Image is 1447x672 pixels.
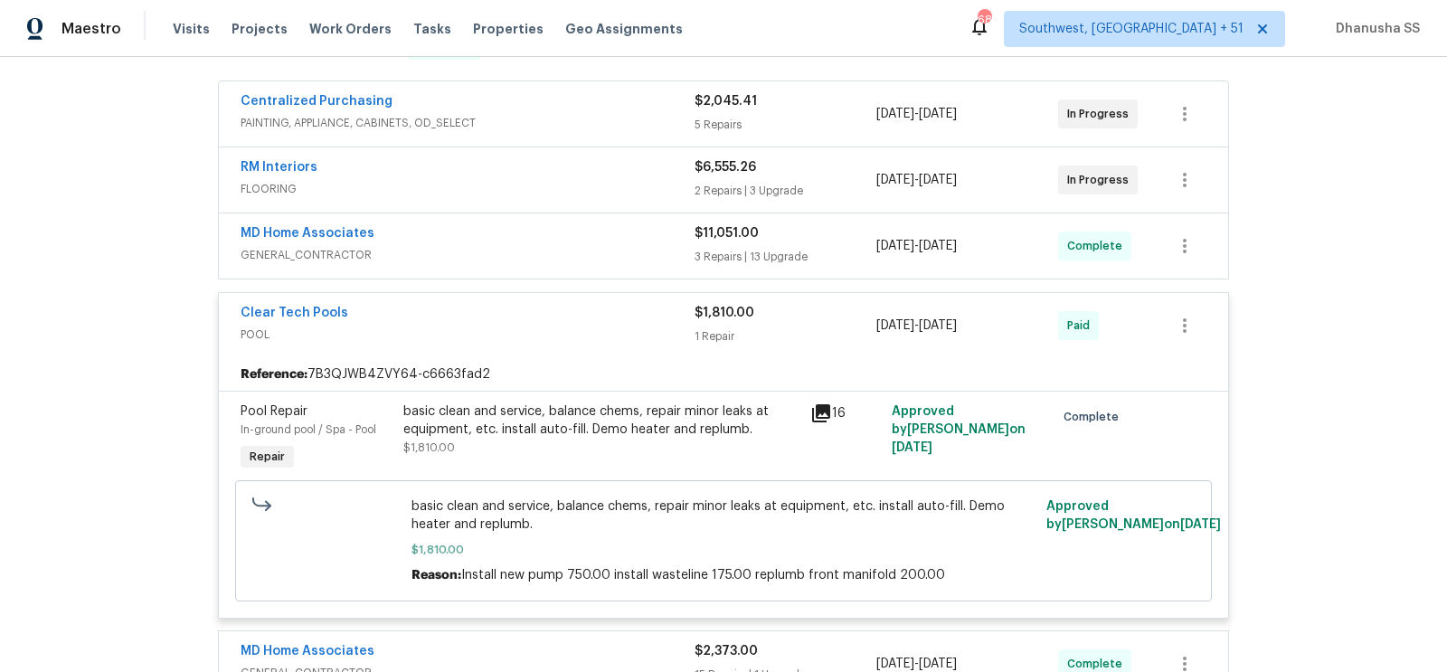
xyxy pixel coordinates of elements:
[241,645,374,658] a: MD Home Associates
[173,20,210,38] span: Visits
[411,541,1036,559] span: $1,810.00
[919,658,957,670] span: [DATE]
[413,23,451,35] span: Tasks
[241,405,307,418] span: Pool Repair
[241,246,695,264] span: GENERAL_CONTRACTOR
[876,174,914,186] span: [DATE]
[241,424,376,435] span: In-ground pool / Spa - Pool
[1067,171,1136,189] span: In Progress
[232,20,288,38] span: Projects
[695,227,759,240] span: $11,051.00
[695,307,754,319] span: $1,810.00
[695,248,876,266] div: 3 Repairs | 13 Upgrade
[241,180,695,198] span: FLOORING
[876,105,957,123] span: -
[241,307,348,319] a: Clear Tech Pools
[919,174,957,186] span: [DATE]
[241,95,392,108] a: Centralized Purchasing
[919,240,957,252] span: [DATE]
[695,95,757,108] span: $2,045.41
[695,161,756,174] span: $6,555.26
[242,448,292,466] span: Repair
[241,227,374,240] a: MD Home Associates
[978,11,990,29] div: 682
[892,441,932,454] span: [DATE]
[403,402,799,439] div: basic clean and service, balance chems, repair minor leaks at equipment, etc. install auto-fill. ...
[1180,518,1221,531] span: [DATE]
[1019,20,1244,38] span: Southwest, [GEOGRAPHIC_DATA] + 51
[411,497,1036,534] span: basic clean and service, balance chems, repair minor leaks at equipment, etc. install auto-fill. ...
[892,405,1026,454] span: Approved by [PERSON_NAME] on
[919,319,957,332] span: [DATE]
[695,645,758,658] span: $2,373.00
[241,114,695,132] span: PAINTING, APPLIANCE, CABINETS, OD_SELECT
[876,319,914,332] span: [DATE]
[695,182,876,200] div: 2 Repairs | 3 Upgrade
[1067,317,1097,335] span: Paid
[1329,20,1420,38] span: Dhanusha SS
[241,365,307,383] b: Reference:
[1067,237,1130,255] span: Complete
[876,171,957,189] span: -
[876,108,914,120] span: [DATE]
[876,658,914,670] span: [DATE]
[565,20,683,38] span: Geo Assignments
[403,442,455,453] span: $1,810.00
[1067,105,1136,123] span: In Progress
[219,358,1228,391] div: 7B3QJWB4ZVY64-c6663fad2
[1046,500,1221,531] span: Approved by [PERSON_NAME] on
[919,108,957,120] span: [DATE]
[461,569,945,582] span: Install new pump 750.00 install wasteline 175.00 replumb front manifold 200.00
[61,20,121,38] span: Maestro
[695,116,876,134] div: 5 Repairs
[241,161,317,174] a: RM Interiors
[411,569,461,582] span: Reason:
[695,327,876,345] div: 1 Repair
[876,317,957,335] span: -
[876,240,914,252] span: [DATE]
[876,237,957,255] span: -
[1064,408,1126,426] span: Complete
[309,20,392,38] span: Work Orders
[473,20,544,38] span: Properties
[241,326,695,344] span: POOL
[810,402,881,424] div: 16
